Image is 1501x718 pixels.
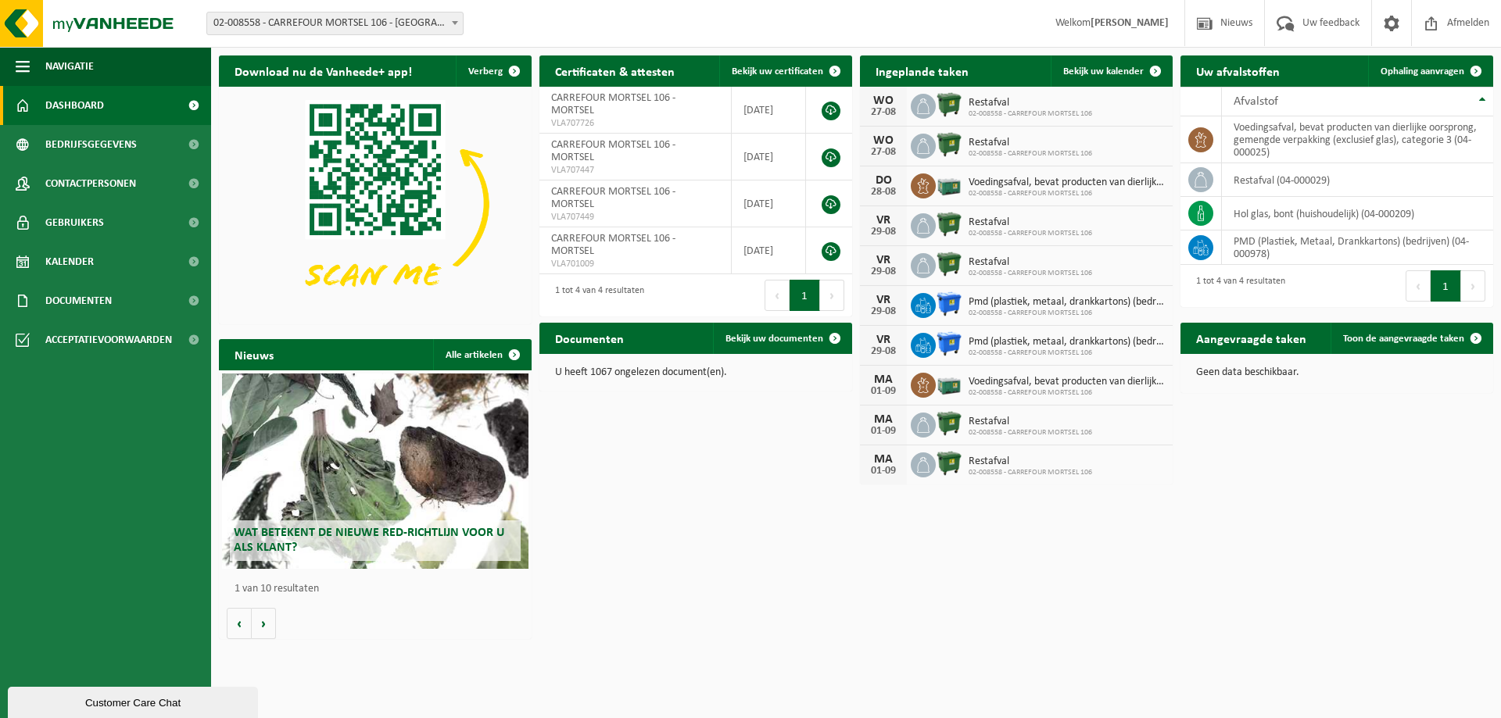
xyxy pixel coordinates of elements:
div: MA [868,453,899,466]
h2: Uw afvalstoffen [1180,55,1295,86]
h2: Nieuws [219,339,289,370]
div: 1 tot 4 van 4 resultaten [547,278,644,313]
span: Kalender [45,242,94,281]
td: PMD (Plastiek, Metaal, Drankkartons) (bedrijven) (04-000978) [1222,230,1493,265]
div: 29-08 [868,227,899,238]
span: Documenten [45,281,112,320]
div: 27-08 [868,107,899,118]
span: Pmd (plastiek, metaal, drankkartons) (bedrijven) [969,336,1165,348]
span: 02-008558 - CARREFOUR MORTSEL 106 [969,229,1092,238]
span: Wat betekent de nieuwe RED-richtlijn voor u als klant? [234,527,504,554]
td: [DATE] [732,227,806,274]
a: Toon de aangevraagde taken [1331,323,1492,354]
div: VR [868,334,899,346]
span: 02-008558 - CARREFOUR MORTSEL 106 [969,149,1092,159]
div: MA [868,413,899,426]
span: 02-008558 - CARREFOUR MORTSEL 106 - MORTSEL [206,12,464,35]
strong: [PERSON_NAME] [1091,17,1169,29]
span: Contactpersonen [45,164,136,203]
span: Voedingsafval, bevat producten van dierlijke oorsprong, gemengde verpakking (exc... [969,177,1165,189]
img: WB-1100-HPE-GN-01 [936,211,962,238]
button: Previous [765,280,790,311]
td: [DATE] [732,180,806,227]
a: Bekijk uw certificaten [719,55,851,87]
span: Verberg [468,66,503,77]
img: WB-1100-HPE-GN-04 [936,450,962,477]
span: Toon de aangevraagde taken [1343,334,1464,344]
button: Vorige [227,608,252,639]
span: CARREFOUR MORTSEL 106 - MORTSEL [551,92,675,116]
button: 1 [1431,270,1461,302]
span: Dashboard [45,86,104,125]
h2: Certificaten & attesten [539,55,690,86]
span: CARREFOUR MORTSEL 106 - MORTSEL [551,233,675,257]
div: 01-09 [868,466,899,477]
span: Ophaling aanvragen [1381,66,1464,77]
h2: Aangevraagde taken [1180,323,1322,353]
span: Pmd (plastiek, metaal, drankkartons) (bedrijven) [969,296,1165,309]
iframe: chat widget [8,684,261,718]
span: VLA707726 [551,117,719,130]
a: Bekijk uw documenten [713,323,851,354]
img: WB-1100-HPE-GN-01 [936,410,962,437]
span: VLA707447 [551,164,719,177]
span: 02-008558 - CARREFOUR MORTSEL 106 [969,468,1092,477]
button: Next [1461,270,1485,302]
div: 29-08 [868,266,899,277]
span: VLA701009 [551,258,719,270]
span: Restafval [969,137,1092,149]
p: 1 van 10 resultaten [235,584,524,595]
span: 02-008558 - CARREFOUR MORTSEL 106 [969,189,1165,198]
span: Gebruikers [45,203,104,242]
span: Bekijk uw documenten [725,334,823,344]
span: Acceptatievoorwaarden [45,320,172,359]
span: Restafval [969,216,1092,229]
div: 28-08 [868,187,899,198]
td: voedingsafval, bevat producten van dierlijke oorsprong, gemengde verpakking (exclusief glas), cat... [1222,116,1493,163]
span: Bedrijfsgegevens [45,125,137,164]
span: Navigatie [45,47,94,86]
div: 01-09 [868,426,899,437]
button: Verberg [456,55,530,87]
div: 29-08 [868,306,899,317]
a: Wat betekent de nieuwe RED-richtlijn voor u als klant? [222,373,528,569]
span: 02-008558 - CARREFOUR MORTSEL 106 - MORTSEL [207,13,463,34]
h2: Download nu de Vanheede+ app! [219,55,428,86]
img: WB-1100-HPE-GN-04 [936,131,962,158]
div: MA [868,373,899,386]
td: restafval (04-000029) [1222,163,1493,197]
h2: Ingeplande taken [860,55,984,86]
td: [DATE] [732,134,806,180]
img: Download de VHEPlus App [219,87,532,321]
div: WO [868,95,899,107]
span: 02-008558 - CARREFOUR MORTSEL 106 [969,269,1092,278]
div: 27-08 [868,147,899,158]
span: CARREFOUR MORTSEL 106 - MORTSEL [551,139,675,163]
span: Restafval [969,455,1092,468]
img: PB-LB-0680-HPE-GN-01 [936,370,962,397]
a: Ophaling aanvragen [1368,55,1492,87]
a: Alle artikelen [433,339,530,370]
img: PB-LB-0680-HPE-GN-01 [936,171,962,198]
div: 29-08 [868,346,899,357]
span: 02-008558 - CARREFOUR MORTSEL 106 [969,388,1165,398]
td: [DATE] [732,87,806,134]
span: Restafval [969,256,1092,269]
span: Bekijk uw certificaten [732,66,823,77]
div: DO [868,174,899,187]
img: WB-1100-HPE-BE-04 [936,330,962,357]
span: 02-008558 - CARREFOUR MORTSEL 106 [969,309,1165,318]
div: WO [868,134,899,147]
button: Volgende [252,608,276,639]
span: 02-008558 - CARREFOUR MORTSEL 106 [969,348,1165,358]
p: Geen data beschikbaar. [1196,367,1478,378]
div: VR [868,214,899,227]
span: 02-008558 - CARREFOUR MORTSEL 106 [969,428,1092,438]
div: 01-09 [868,386,899,397]
img: WB-1100-HPE-GN-01 [936,91,962,118]
div: VR [868,254,899,266]
span: Restafval [969,416,1092,428]
img: WB-1100-HPE-GN-04 [936,251,962,277]
h2: Documenten [539,323,639,353]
